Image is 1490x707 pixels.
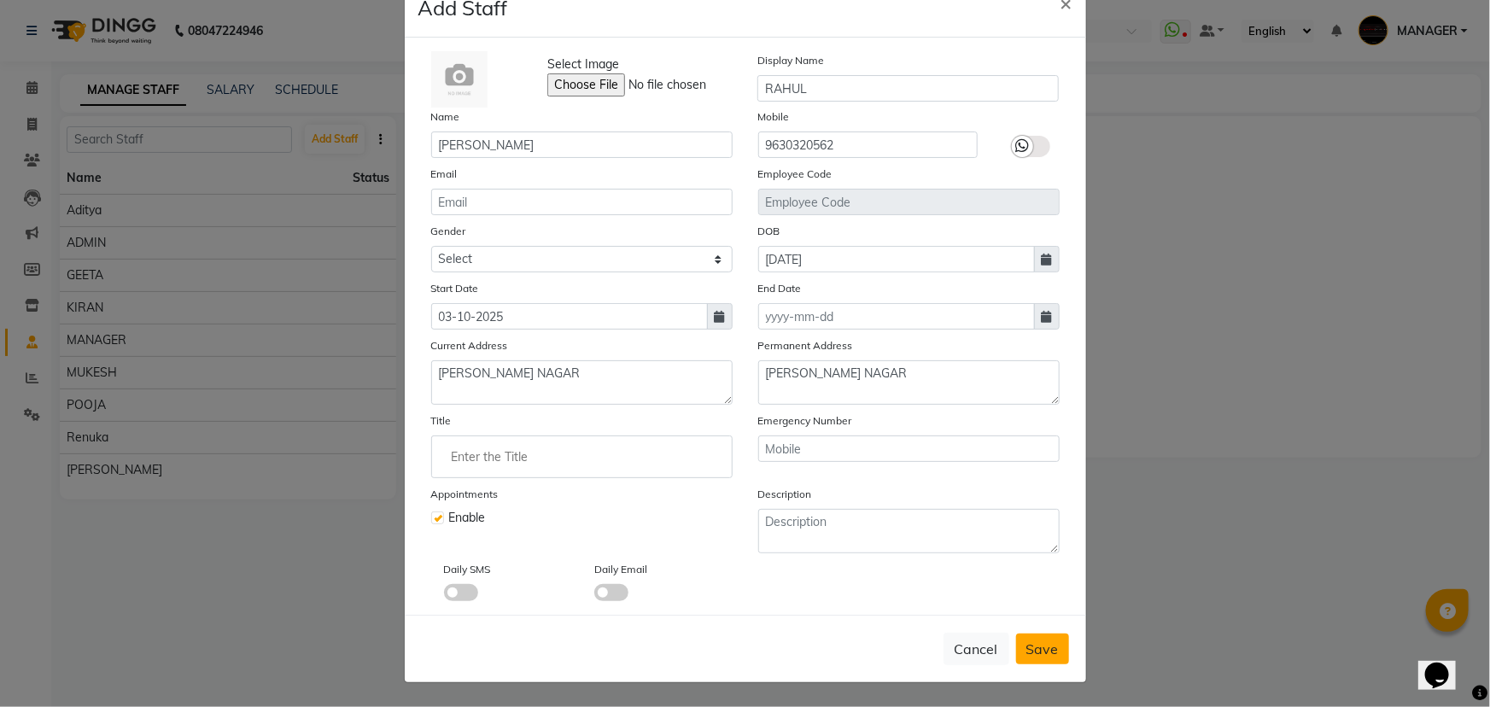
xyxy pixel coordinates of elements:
[758,246,1035,272] input: yyyy-mm-dd
[431,131,733,158] input: Name
[1016,634,1069,664] button: Save
[444,562,491,577] label: Daily SMS
[1418,639,1473,690] iframe: chat widget
[758,224,780,239] label: DOB
[944,633,1009,665] button: Cancel
[547,73,780,96] input: Select Image
[431,167,458,182] label: Email
[431,303,708,330] input: yyyy-mm-dd
[757,53,824,68] label: Display Name
[431,189,733,215] input: Email
[758,281,802,296] label: End Date
[758,338,853,353] label: Permanent Address
[431,338,508,353] label: Current Address
[758,131,978,158] input: Mobile
[431,281,479,296] label: Start Date
[758,413,852,429] label: Emergency Number
[547,56,619,73] span: Select Image
[758,303,1035,330] input: yyyy-mm-dd
[431,413,452,429] label: Title
[758,167,833,182] label: Employee Code
[1026,640,1059,657] span: Save
[758,109,790,125] label: Mobile
[449,509,486,527] span: Enable
[431,51,488,108] img: Cinque Terre
[431,224,466,239] label: Gender
[431,487,499,502] label: Appointments
[758,487,812,502] label: Description
[594,562,647,577] label: Daily Email
[758,189,1060,215] input: Employee Code
[439,440,725,474] input: Enter the Title
[431,109,460,125] label: Name
[758,435,1060,462] input: Mobile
